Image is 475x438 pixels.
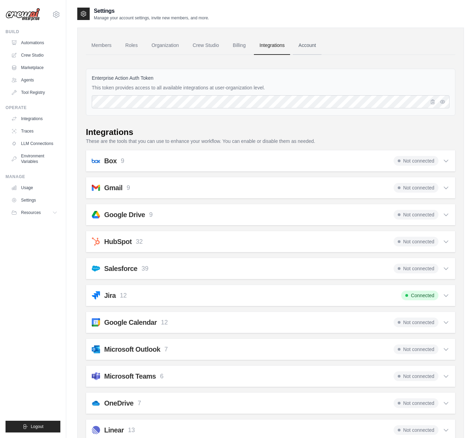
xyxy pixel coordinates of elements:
[394,156,438,166] span: Not connected
[6,8,40,21] img: Logo
[92,184,100,192] img: gmail.svg
[92,237,100,246] img: hubspot.svg
[104,210,145,220] h2: Google Drive
[394,210,438,220] span: Not connected
[8,182,60,193] a: Usage
[92,372,100,380] img: microsoftTeams.svg
[401,291,438,300] span: Connected
[8,37,60,48] a: Automations
[8,75,60,86] a: Agents
[8,50,60,61] a: Crew Studio
[104,291,116,300] h2: Jira
[394,318,438,327] span: Not connected
[227,36,251,55] a: Billing
[146,36,184,55] a: Organization
[8,195,60,206] a: Settings
[6,105,60,110] div: Operate
[104,264,137,273] h2: Salesforce
[8,207,60,218] button: Resources
[92,291,100,300] img: jira.svg
[254,36,290,55] a: Integrations
[92,264,100,273] img: salesforce.svg
[104,237,132,246] h2: HubSpot
[104,371,156,381] h2: Microsoft Teams
[127,183,130,193] p: 9
[141,264,148,273] p: 39
[394,264,438,273] span: Not connected
[394,371,438,381] span: Not connected
[120,291,127,300] p: 12
[104,318,157,327] h2: Google Calendar
[92,75,449,81] label: Enterprise Action Auth Token
[86,127,133,138] div: Integrations
[8,138,60,149] a: LLM Connections
[293,36,321,55] a: Account
[31,424,43,429] span: Logout
[92,345,100,353] img: outlook.svg
[394,398,438,408] span: Not connected
[128,426,135,435] p: 13
[138,399,141,408] p: 7
[161,318,168,327] p: 12
[104,425,124,435] h2: Linear
[92,84,449,91] p: This token provides access to all available integrations at user-organization level.
[104,183,122,193] h2: Gmail
[8,113,60,124] a: Integrations
[21,210,41,215] span: Resources
[394,237,438,246] span: Not connected
[86,36,117,55] a: Members
[394,183,438,193] span: Not connected
[6,421,60,432] button: Logout
[104,398,133,408] h2: OneDrive
[8,87,60,98] a: Tool Registry
[394,344,438,354] span: Not connected
[8,62,60,73] a: Marketplace
[94,15,209,21] p: Manage your account settings, invite new members, and more.
[394,425,438,435] span: Not connected
[8,126,60,137] a: Traces
[104,156,117,166] h2: Box
[104,344,160,354] h2: Microsoft Outlook
[136,237,143,246] p: 32
[92,318,100,327] img: googleCalendar.svg
[8,150,60,167] a: Environment Variables
[120,36,143,55] a: Roles
[121,156,124,166] p: 9
[92,211,100,219] img: googledrive.svg
[165,345,168,354] p: 7
[86,138,455,145] p: These are the tools that you can use to enhance your workflow. You can enable or disable them as ...
[92,426,100,434] img: linear.svg
[149,210,152,220] p: 9
[94,7,209,15] h2: Settings
[92,399,100,407] img: onedrive.svg
[187,36,225,55] a: Crew Studio
[92,157,100,165] img: box.svg
[160,372,164,381] p: 6
[6,29,60,35] div: Build
[6,174,60,179] div: Manage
